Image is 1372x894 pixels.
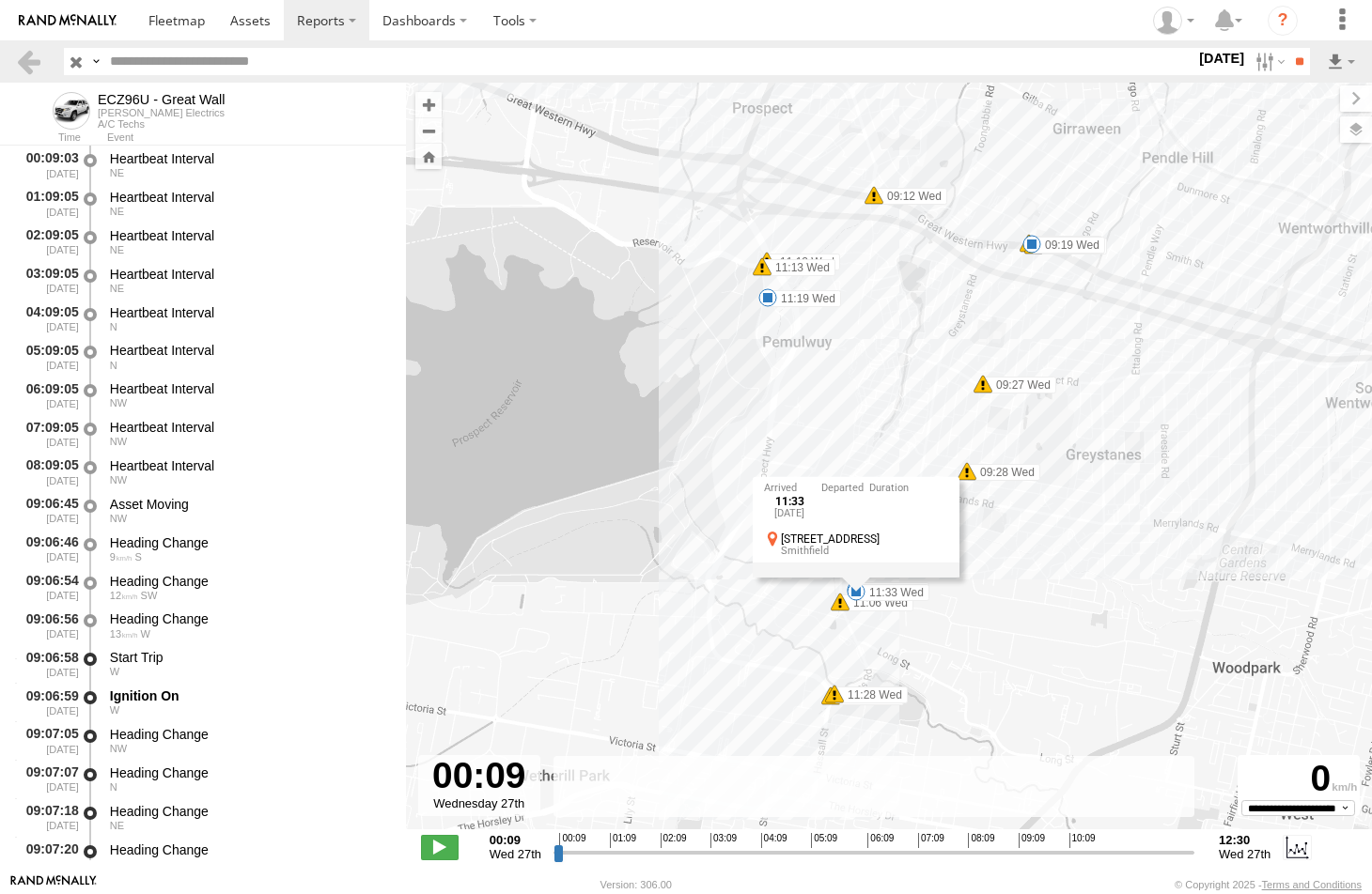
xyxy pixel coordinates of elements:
span: 10:09 [1069,833,1096,848]
strong: 12:30 [1219,833,1271,847]
div: 08:09:05 [DATE] [15,455,81,489]
div: 09:06:59 [DATE] [15,685,81,719]
a: Terms and Conditions [1262,879,1362,890]
label: Search Filter Options [1248,48,1288,75]
div: Smithfield [781,546,948,557]
span: 06:09 [867,833,894,848]
div: [DATE] [764,508,816,519]
label: Export results as... [1325,48,1357,75]
div: Heading Change [110,573,388,590]
a: Back to previous Page [15,48,42,75]
label: Search Query [88,48,103,75]
div: 00:09:03 [DATE] [15,147,81,182]
div: 09:06:54 [DATE] [15,570,81,605]
span: 13 [110,628,138,640]
div: 09:06:46 [DATE] [15,532,81,566]
div: 09:06:58 [DATE] [15,646,81,681]
span: 9 [110,551,133,563]
span: Heading: 29 [110,820,124,831]
div: 09:07:20 [DATE] [15,839,81,873]
label: 09:28 Wed [967,464,1040,481]
div: Ignition On [110,687,388,704]
div: [PERSON_NAME] Electrics [98,107,225,118]
span: Wed 27th Aug 2025 [1219,847,1271,861]
div: Heading Change [110,841,388,858]
div: 09:06:45 [DATE] [15,493,81,528]
span: Heading: 356 [110,781,117,793]
span: Heading: 80 [110,858,117,870]
div: 09:07:07 [DATE] [15,762,81,796]
span: 07:09 [918,833,944,848]
label: 11:19 Wed [768,290,841,307]
span: Heading: 314 [110,436,127,447]
div: ECZ96U - Great Wall - View Asset History [98,92,225,107]
div: Heartbeat Interval [110,380,388,397]
span: 12 [110,590,138,601]
label: 09:27 Wed [983,377,1056,393]
span: Heading: 7 [110,321,117,332]
span: Heading: 171 [134,551,141,563]
span: 03:09 [710,833,737,848]
div: 09:06:56 [DATE] [15,609,81,643]
div: Heartbeat Interval [110,304,388,321]
span: Heading: 274 [110,704,119,716]
span: 09:09 [1019,833,1045,848]
button: Zoom Home [415,144,442,169]
div: [STREET_ADDRESS] [781,532,948,545]
div: Heartbeat Interval [110,227,388,244]
label: 11:06 Wed [840,594,913,611]
span: Wed 27th Aug 2025 [490,847,541,861]
button: Zoom out [415,117,442,144]
span: 02:09 [661,833,687,848]
label: 09:35 Wed [856,582,929,599]
span: Heading: 23 [110,206,124,217]
span: Heading: 23 [110,283,124,294]
div: A/C Techs [98,118,225,130]
a: Visit our Website [10,875,97,894]
span: Heading: 215 [141,590,158,601]
button: Zoom in [415,92,442,117]
div: Heartbeat Interval [110,342,388,359]
div: Heartbeat Interval [110,189,388,206]
div: © Copyright 2025 - [1175,879,1362,890]
div: 09:07:05 [DATE] [15,723,81,758]
label: 09:12 Wed [874,188,947,205]
label: 11:13 Wed [762,259,835,276]
span: Heading: 7 [110,360,117,371]
i: ? [1268,6,1298,36]
span: 00:09 [559,833,585,848]
div: 06:09:05 [DATE] [15,378,81,412]
div: 11:33 [764,496,816,508]
div: Asset Moving [110,496,388,513]
label: Play/Stop [421,835,459,859]
div: 05:09:05 [DATE] [15,340,81,375]
span: 08:09 [968,833,994,848]
span: 04:09 [761,833,787,848]
div: 02:09:05 [DATE] [15,224,81,259]
div: 04:09:05 [DATE] [15,301,81,336]
div: 01:09:05 [DATE] [15,186,81,221]
div: 0 [1240,758,1357,800]
label: 11:13 Wed [767,254,840,270]
div: Heartbeat Interval [110,266,388,283]
div: 03:09:05 [DATE] [15,263,81,298]
div: Heartbeat Interval [110,457,388,474]
div: Heading Change [110,726,388,743]
div: Version: 306.00 [600,879,672,890]
div: Heading Change [110,803,388,820]
div: Nicole Hunt [1146,7,1201,35]
div: Heartbeat Interval [110,419,388,436]
div: Time [15,133,81,143]
span: Heading: 23 [110,167,124,178]
span: Heading: 324 [110,743,127,754]
span: Heading: 253 [141,628,150,640]
div: Heading Change [110,534,388,551]
div: 07:09:05 [DATE] [15,416,81,451]
div: 09:07:18 [DATE] [15,800,81,835]
div: Heading Change [110,764,388,781]
div: Start Trip [110,649,388,666]
span: Heading: 314 [110,397,127,408]
span: Heading: 23 [110,244,124,255]
div: Heartbeat Interval [110,150,388,167]
span: Heading: 314 [110,474,127,486]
